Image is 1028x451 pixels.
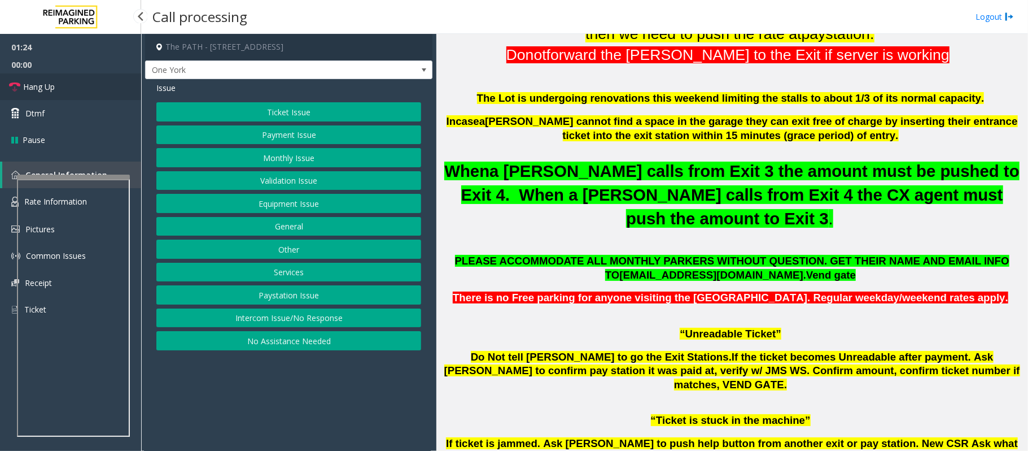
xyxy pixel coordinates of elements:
button: Paystation Issue [156,285,421,305]
span: . [829,209,833,228]
span: Do [506,46,526,63]
button: General [156,217,421,236]
span: There is no Free parking for anyone visiting the [GEOGRAPHIC_DATA]. Regular weekday/weekend rates... [453,292,1008,303]
span: pay [802,25,826,42]
span: Issue [156,82,176,94]
span: a [479,115,485,127]
h3: Call processing [147,3,253,31]
span: . [870,25,874,42]
button: Services [156,263,421,282]
img: 'icon' [11,305,19,315]
span: station [826,25,870,42]
span: station, for Ticket unreadable/loss ticket issues then we need to push the rate at [585,5,1018,42]
button: Monthly Issue [156,148,421,167]
span: ot [534,46,546,63]
button: No Assistance Needed [156,331,421,350]
img: logout [1005,11,1014,23]
span: If the ticket becomes Unreadable after payment. Ask [PERSON_NAME] to confirm pay station it was p... [444,351,1020,391]
h4: The PATH - [STREET_ADDRESS] [145,34,432,60]
span: [PERSON_NAME] cannot find a space in the garage they can exit free of charge by inserting their e... [485,115,1017,141]
span: Dtmf [25,107,45,119]
span: Hang Up [23,81,55,93]
span: “Unreadable Ticket” [680,328,781,340]
img: 'icon' [11,251,20,261]
a: General Information [2,162,141,188]
img: 'icon' [11,279,19,287]
span: In [447,115,456,127]
span: One York [146,61,375,79]
a: Logout [975,11,1014,23]
button: Payment Issue [156,125,421,145]
img: 'icon' [11,171,20,179]
span: Pause [23,134,45,146]
span: When [444,162,489,180]
span: [EMAIL_ADDRESS][DOMAIN_NAME]. [619,269,806,281]
img: 'icon' [11,197,19,207]
button: Ticket Issue [156,102,421,122]
button: Other [156,240,421,259]
span: n [526,46,534,63]
span: Do Not tell [PERSON_NAME] to go the Exit Stations. [471,351,732,363]
span: “Ticket is stuck in the machine” [651,414,811,426]
span: The Lot is undergoing renovations this weekend limiting the stalls to about 1/3 of its normal cap... [477,92,985,104]
img: 'icon' [11,225,20,233]
span: General Information [25,170,107,180]
span: PLEASE ACCOMMODATE ALL MONTHLY PARKERS WITHOUT QUESTION. GET THEIR NAME AND EMAIL INFO TO [455,255,1009,281]
span: forward [546,46,597,63]
button: Intercom Issue/No Response [156,309,421,328]
span: case [456,115,479,127]
span: the [PERSON_NAME] to the Exit if server is working [601,46,950,63]
span: Vend gate [806,269,856,281]
button: Validation Issue [156,171,421,190]
button: Equipment Issue [156,194,421,213]
span: a [PERSON_NAME] calls from Exit 3 the amount must be pushed to Exit 4. When a [PERSON_NAME] calls... [461,162,1020,228]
